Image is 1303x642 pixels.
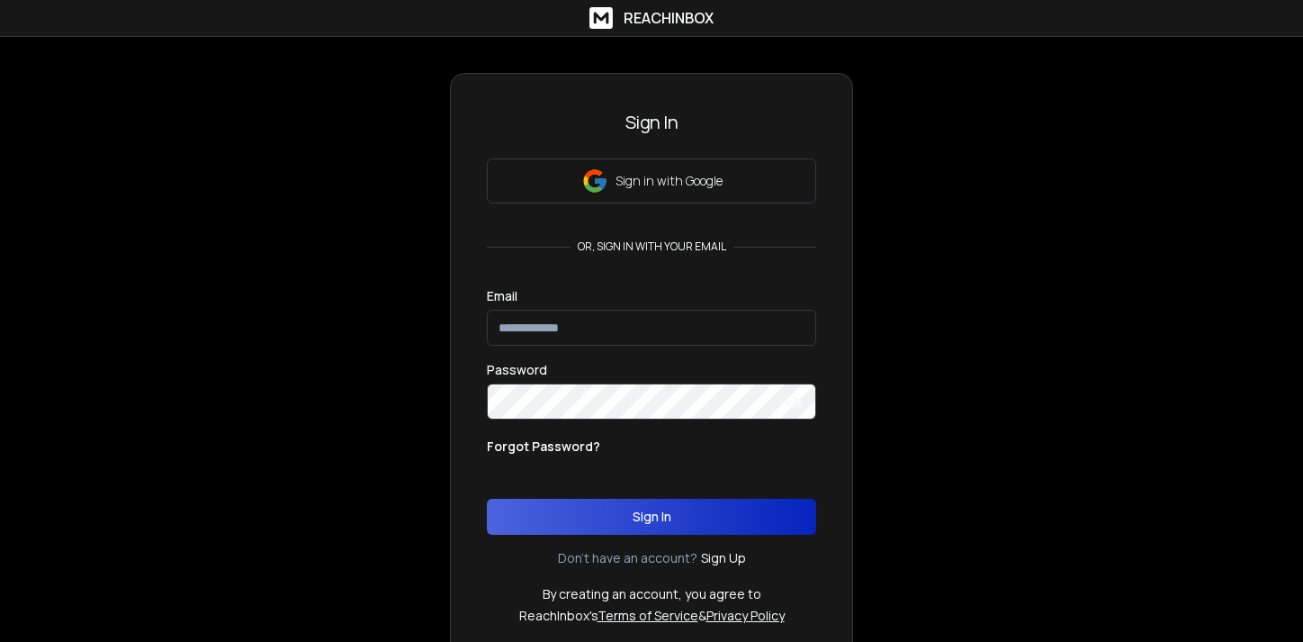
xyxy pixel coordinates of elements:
p: By creating an account, you agree to [543,585,761,603]
p: Sign in with Google [616,172,723,190]
p: or, sign in with your email [571,240,733,254]
h3: Sign In [487,110,816,135]
button: Sign in with Google [487,158,816,203]
p: ReachInbox's & [519,607,785,625]
button: Sign In [487,499,816,535]
label: Password [487,364,547,376]
a: ReachInbox [589,7,714,29]
h1: ReachInbox [624,7,714,29]
p: Forgot Password? [487,438,600,456]
label: Email [487,290,517,303]
a: Privacy Policy [706,607,785,624]
a: Sign Up [701,549,746,567]
a: Terms of Service [598,607,698,624]
p: Don't have an account? [558,549,697,567]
